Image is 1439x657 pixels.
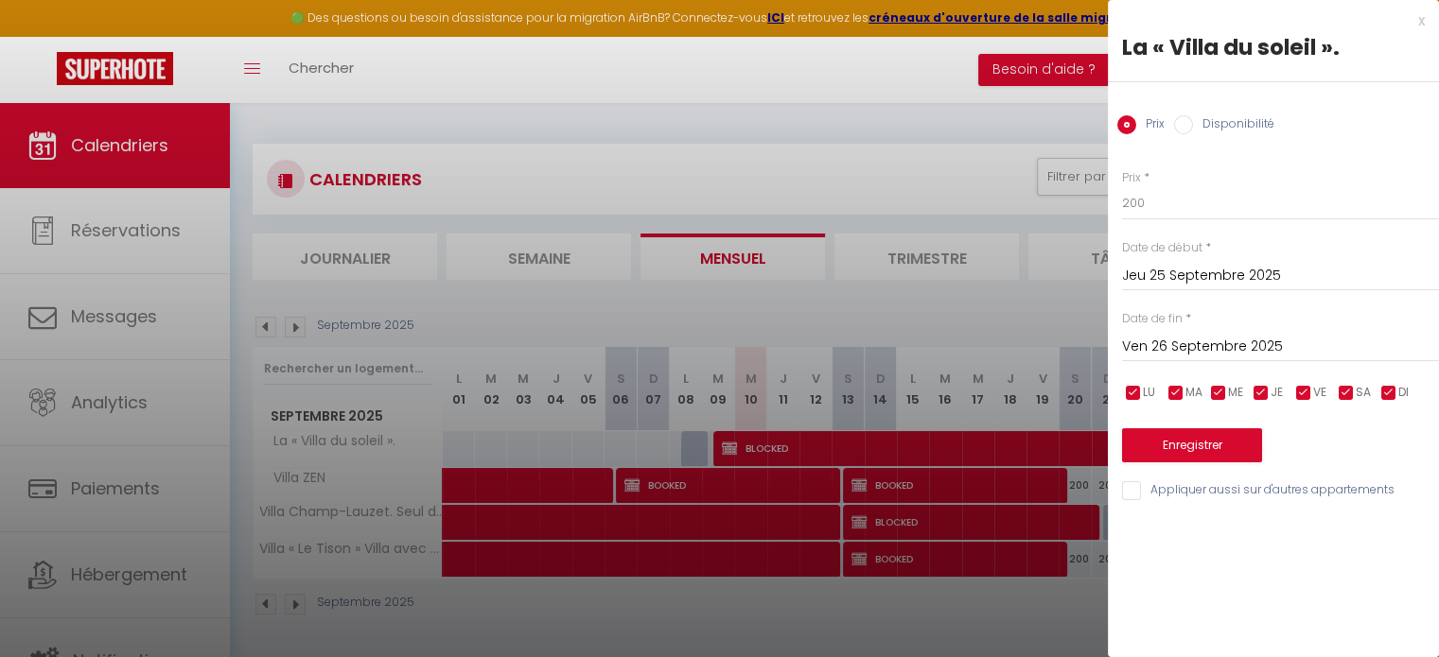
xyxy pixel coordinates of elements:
label: Date de fin [1122,310,1183,328]
iframe: Chat [1359,572,1425,643]
span: SA [1356,384,1371,402]
span: ME [1228,384,1243,402]
span: JE [1271,384,1283,402]
label: Prix [1136,115,1165,136]
button: Enregistrer [1122,428,1262,462]
span: LU [1143,384,1155,402]
span: DI [1398,384,1409,402]
span: MA [1185,384,1202,402]
span: VE [1313,384,1326,402]
div: x [1108,9,1425,32]
label: Disponibilité [1193,115,1274,136]
label: Prix [1122,169,1141,187]
div: La « Villa du soleil ». [1122,32,1425,62]
button: Ouvrir le widget de chat LiveChat [15,8,72,64]
label: Date de début [1122,239,1202,257]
